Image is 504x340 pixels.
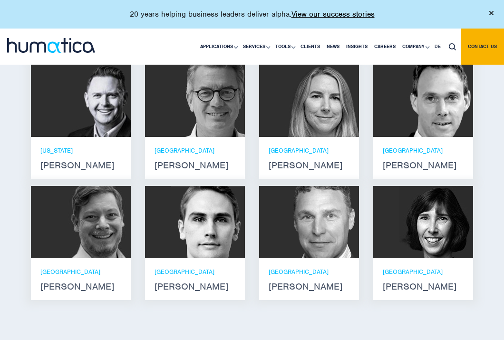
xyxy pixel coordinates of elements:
img: Karen Wright [399,186,473,258]
a: Insights [343,29,371,65]
a: View our success stories [291,10,375,19]
p: 20 years helping business leaders deliver alpha. [130,10,375,19]
p: [GEOGRAPHIC_DATA] [155,268,235,276]
strong: [PERSON_NAME] [383,162,464,169]
a: Services [240,29,272,65]
a: Company [399,29,431,65]
a: Tools [272,29,297,65]
p: [GEOGRAPHIC_DATA] [383,146,464,155]
p: [GEOGRAPHIC_DATA] [40,268,121,276]
strong: [PERSON_NAME] [155,283,235,291]
a: Applications [197,29,240,65]
strong: [PERSON_NAME] [269,283,349,291]
span: DE [435,43,441,49]
a: Careers [371,29,399,65]
img: Claudio Limacher [57,186,131,258]
img: Russell Raath [57,65,131,137]
strong: [PERSON_NAME] [269,162,349,169]
strong: [PERSON_NAME] [40,283,121,291]
p: [GEOGRAPHIC_DATA] [269,146,349,155]
img: search_icon [449,43,456,50]
img: Bryan Turner [285,186,359,258]
a: News [323,29,343,65]
strong: [PERSON_NAME] [383,283,464,291]
strong: [PERSON_NAME] [155,162,235,169]
p: [GEOGRAPHIC_DATA] [269,268,349,276]
a: Contact us [461,29,504,65]
img: Jan Löning [171,65,245,137]
img: Zoë Fox [285,65,359,137]
strong: [PERSON_NAME] [40,162,121,169]
a: DE [431,29,444,65]
a: Clients [297,29,323,65]
p: [GEOGRAPHIC_DATA] [155,146,235,155]
p: [US_STATE] [40,146,121,155]
img: logo [7,38,95,53]
img: Andreas Knobloch [399,65,473,137]
img: Paul Simpson [171,186,245,258]
p: [GEOGRAPHIC_DATA] [383,268,464,276]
